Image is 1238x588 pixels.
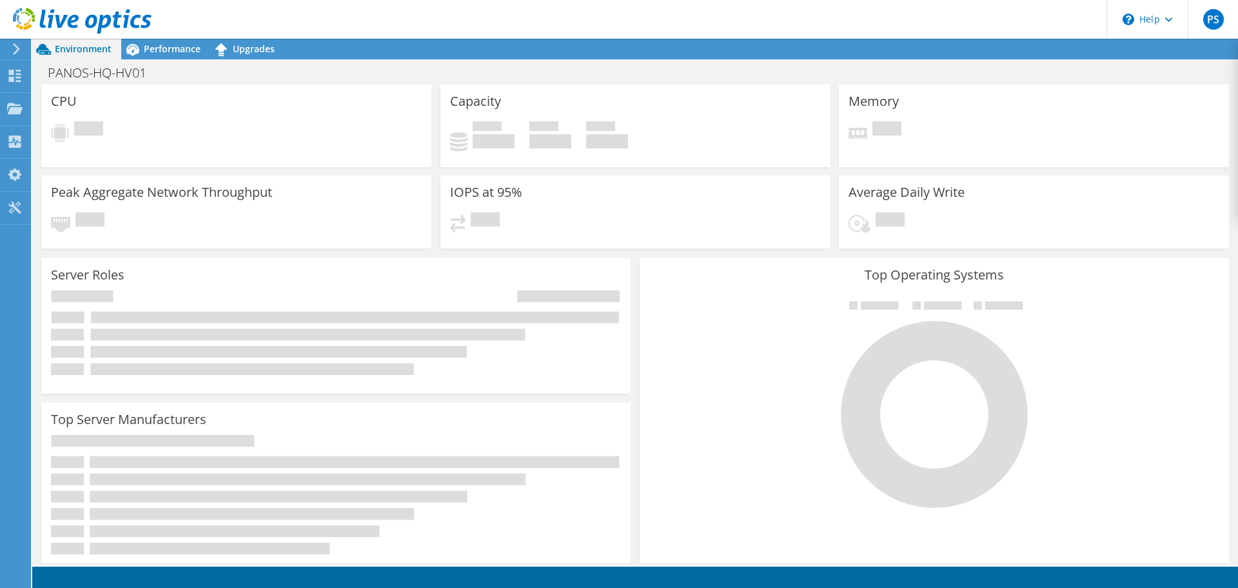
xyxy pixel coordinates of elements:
h3: CPU [51,94,77,108]
h3: Top Operating Systems [649,268,1219,282]
h3: Top Server Manufacturers [51,412,206,427]
h3: Capacity [450,94,501,108]
h3: IOPS at 95% [450,185,522,199]
svg: \n [1123,14,1134,25]
h3: Average Daily Write [849,185,965,199]
h3: Server Roles [51,268,124,282]
h4: 0 GiB [529,134,571,148]
h3: Memory [849,94,899,108]
span: Pending [75,212,104,230]
span: Pending [872,121,901,139]
span: Free [529,121,558,134]
span: Pending [74,121,103,139]
h1: PANOS-HQ-HV01 [42,66,166,80]
span: Used [473,121,502,134]
span: Upgrades [233,43,275,55]
h4: 0 GiB [473,134,515,148]
span: PS [1203,9,1224,30]
span: Total [586,121,615,134]
h4: 0 GiB [586,134,628,148]
span: Performance [144,43,201,55]
span: Environment [55,43,112,55]
h3: Peak Aggregate Network Throughput [51,185,272,199]
span: Pending [471,212,500,230]
span: Pending [876,212,905,230]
